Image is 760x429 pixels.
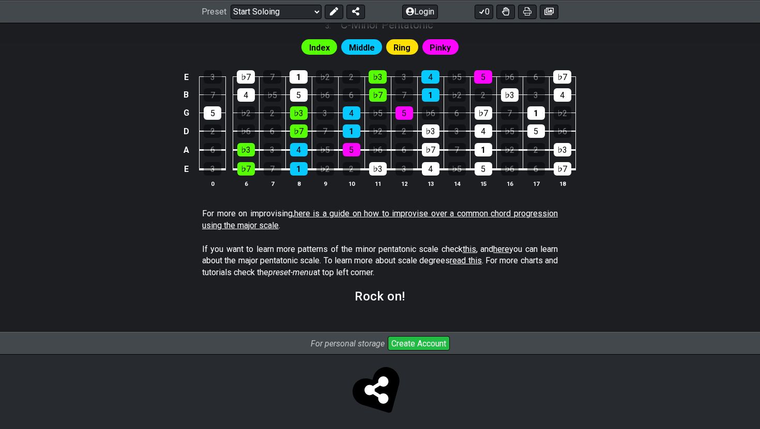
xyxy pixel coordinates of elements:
div: ♭7 [554,162,571,176]
span: Preset [202,7,226,17]
div: 1 [475,143,492,156]
td: D [180,122,192,140]
td: E [180,68,192,86]
th: 12 [391,178,417,189]
div: ♭6 [316,88,334,102]
div: ♭6 [501,162,519,176]
div: 2 [342,70,360,84]
div: ♭7 [475,106,492,120]
div: ♭6 [554,124,571,138]
th: 7 [259,178,285,189]
div: 5 [204,106,221,120]
div: 3 [204,70,222,84]
div: ♭6 [237,124,255,138]
th: 13 [417,178,444,189]
th: 8 [285,178,312,189]
div: ♭3 [369,162,387,176]
div: ♭2 [316,70,334,84]
span: here [493,244,509,254]
div: ♭7 [553,70,571,84]
div: ♭6 [500,70,519,84]
span: C - Minor Pentatonic [341,19,433,31]
span: read this [450,256,481,265]
button: Login [402,4,438,19]
div: 2 [204,124,221,138]
div: 5 [290,88,308,102]
div: 3 [316,106,334,120]
th: 11 [364,178,391,189]
div: 3 [448,124,466,138]
div: ♭7 [422,143,439,156]
div: 3 [264,143,281,156]
div: ♭2 [554,106,571,120]
div: ♭6 [422,106,439,120]
div: ♭5 [369,106,387,120]
div: 6 [204,143,221,156]
div: 6 [396,143,413,156]
div: ♭5 [448,70,466,84]
div: 2 [527,143,545,156]
span: 3 . [325,21,341,32]
div: ♭6 [369,143,387,156]
div: 6 [343,88,360,102]
div: ♭3 [290,106,308,120]
div: ♭5 [501,124,519,138]
th: 9 [312,178,338,189]
div: 5 [475,162,492,176]
div: ♭7 [290,124,308,138]
div: 6 [527,162,545,176]
div: 5 [343,143,360,156]
div: 1 [290,70,308,84]
button: Edit Preset [325,4,343,19]
div: 7 [263,70,281,84]
div: 4 [343,106,360,120]
button: Toggle Dexterity for all fretkits [496,4,515,19]
div: 7 [204,88,221,102]
em: preset-menu [268,267,313,277]
div: 1 [290,162,308,176]
a: here is a guide on how to improvise over a common chord progression using the major scale [202,209,558,230]
span: First enable full edit mode to edit [430,40,451,55]
div: ♭3 [369,70,387,84]
div: 3 [395,70,413,84]
div: 1 [527,106,545,120]
div: 4 [237,88,255,102]
th: 10 [338,178,364,189]
th: 16 [496,178,523,189]
div: 7 [316,124,334,138]
div: 4 [475,124,492,138]
div: 3 [527,88,545,102]
div: ♭2 [501,143,519,156]
div: ♭3 [422,124,439,138]
button: 0 [475,4,493,19]
span: First enable full edit mode to edit [309,40,330,55]
div: 4 [554,88,571,102]
div: 3 [396,162,413,176]
div: 4 [421,70,439,84]
div: ♭7 [237,162,255,176]
td: G [180,104,192,122]
div: 2 [343,162,360,176]
div: 2 [475,88,492,102]
div: 4 [290,143,308,156]
select: Preset [231,4,322,19]
button: Create image [540,4,558,19]
div: ♭5 [316,143,334,156]
button: Print [518,4,537,19]
th: 6 [233,178,259,189]
div: ♭7 [369,88,387,102]
button: Create Account [388,336,450,351]
div: ♭3 [554,143,571,156]
div: 1 [422,88,439,102]
th: 18 [549,178,575,189]
th: 0 [200,178,226,189]
div: ♭2 [448,88,466,102]
div: ♭5 [264,88,281,102]
div: 3 [204,162,221,176]
p: For more on improvising, . [202,208,558,231]
div: 2 [264,106,281,120]
div: 5 [396,106,413,120]
div: 7 [264,162,281,176]
span: First enable full edit mode to edit [393,40,411,55]
td: E [180,159,192,179]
